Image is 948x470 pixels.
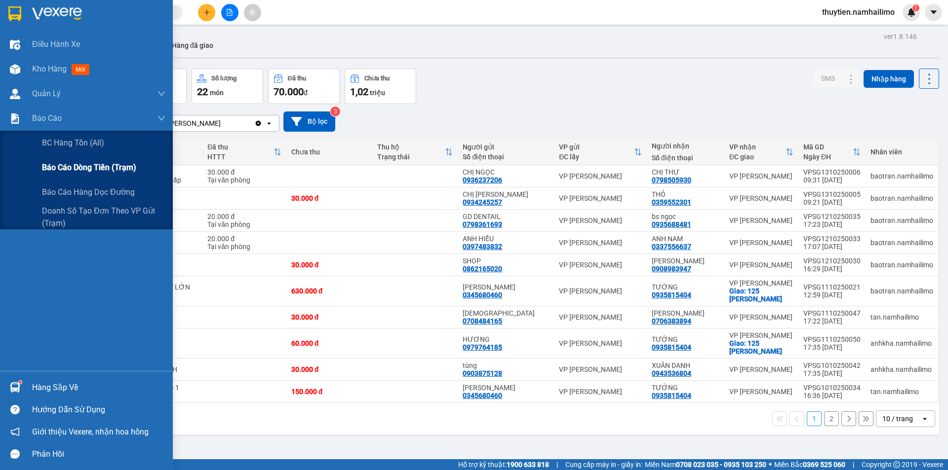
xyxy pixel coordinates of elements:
[377,143,445,151] div: Thu hộ
[769,463,772,467] span: ⚪️
[463,143,549,151] div: Người gửi
[803,369,861,377] div: 17:35 [DATE]
[202,139,286,165] th: Toggle SortBy
[210,89,224,97] span: món
[652,190,719,198] div: THỎ
[10,64,20,74] img: warehouse-icon
[652,283,719,291] div: TƯỜNG
[729,313,793,321] div: VP [PERSON_NAME]
[652,235,719,243] div: ANH NAM
[813,70,843,87] button: SMS
[463,220,502,228] div: 0798361693
[729,153,786,161] div: ĐC giao
[207,153,273,161] div: HTTT
[729,143,786,151] div: VP nhận
[211,75,237,82] div: Số lượng
[729,365,793,373] div: VP [PERSON_NAME]
[912,4,919,11] sup: 1
[158,114,165,122] span: down
[652,369,691,377] div: 0943536804
[463,176,502,184] div: 0936237206
[42,137,104,149] span: BC hàng tồn (all)
[652,343,691,351] div: 0935815404
[291,339,367,347] div: 60.000 đ
[724,139,798,165] th: Toggle SortBy
[729,261,793,269] div: VP [PERSON_NAME]
[870,287,933,295] div: baotran.namhailimo
[652,154,719,162] div: Số điện thoại
[192,69,263,104] button: Số lượng22món
[729,279,793,287] div: VP [PERSON_NAME]
[870,365,933,373] div: anhkha.namhailimo
[164,34,221,57] button: Hàng đã giao
[803,143,853,151] div: Mã GD
[803,335,861,343] div: VPSG1110250050
[652,309,719,317] div: DAVIS
[72,64,89,75] span: mới
[870,172,933,180] div: baotran.namhailimo
[729,194,793,202] div: VP [PERSON_NAME]
[463,198,502,206] div: 0934245257
[729,239,793,247] div: VP [PERSON_NAME]
[652,392,691,399] div: 0935815404
[870,388,933,396] div: tan.namhailimo
[652,213,719,220] div: bs ngọc
[870,239,933,247] div: baotran.namhailimo
[207,176,281,184] div: Tại văn phòng
[463,291,502,299] div: 0345680460
[372,139,458,165] th: Toggle SortBy
[244,4,261,21] button: aim
[32,447,165,462] div: Phản hồi
[559,287,642,295] div: VP [PERSON_NAME]
[652,257,719,265] div: NGỌC TINA
[676,461,766,469] strong: 0708 023 035 - 0935 103 250
[463,213,549,220] div: GD DENTAIL
[32,87,61,100] span: Quản Lý
[559,313,642,321] div: VP [PERSON_NAME]
[10,113,20,124] img: solution-icon
[463,384,549,392] div: Linh
[291,313,367,321] div: 30.000 đ
[291,287,367,295] div: 630.000 đ
[254,119,262,127] svg: Clear value
[463,343,502,351] div: 0979764185
[207,143,273,151] div: Đã thu
[853,459,854,470] span: |
[803,168,861,176] div: VPSG1310250006
[729,331,793,339] div: VP [PERSON_NAME]
[350,86,368,98] span: 1,02
[652,384,719,392] div: TƯỜNG
[565,459,642,470] span: Cung cấp máy in - giấy in:
[803,198,861,206] div: 09:21 [DATE]
[559,217,642,224] div: VP [PERSON_NAME]
[32,402,165,417] div: Hướng dẫn sử dụng
[803,257,861,265] div: VPSG1210250030
[807,411,822,426] button: 1
[268,69,340,104] button: Đã thu70.000đ
[652,198,691,206] div: 0359552301
[463,153,549,161] div: Số điện thoại
[803,213,861,220] div: VPSG1210250035
[803,317,861,325] div: 17:22 [DATE]
[458,459,549,470] span: Hỗ trợ kỹ thuật:
[10,449,20,459] span: message
[291,194,367,202] div: 30.000 đ
[370,89,385,97] span: triệu
[265,119,273,127] svg: open
[94,32,174,44] div: TRƯỜNG THỊNH
[158,118,221,128] div: VP [PERSON_NAME]
[32,426,149,438] span: Giới thiệu Vexere, nhận hoa hồng
[870,217,933,224] div: baotran.namhailimo
[463,369,502,377] div: 0903875128
[291,365,367,373] div: 30.000 đ
[283,111,335,132] button: Bộ lọc
[652,335,719,343] div: TƯỜNG
[559,339,642,347] div: VP [PERSON_NAME]
[10,427,20,436] span: notification
[559,261,642,269] div: VP [PERSON_NAME]
[221,4,238,21] button: file-add
[463,257,549,265] div: SHOP
[207,243,281,251] div: Tại văn phòng
[226,9,233,16] span: file-add
[803,309,861,317] div: VPSG1110250047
